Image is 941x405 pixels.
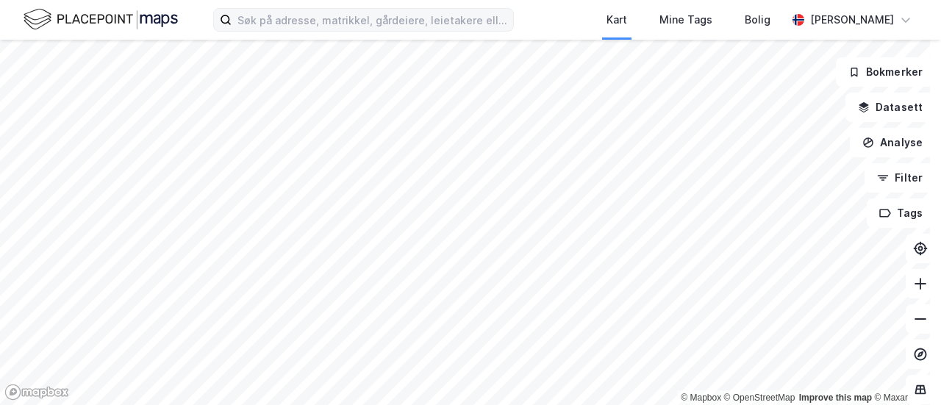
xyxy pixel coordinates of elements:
div: [PERSON_NAME] [810,11,894,29]
div: Kart [607,11,627,29]
div: Mine Tags [659,11,712,29]
img: logo.f888ab2527a4732fd821a326f86c7f29.svg [24,7,178,32]
iframe: Chat Widget [867,334,941,405]
div: Kontrollprogram for chat [867,334,941,405]
div: Bolig [745,11,770,29]
input: Søk på adresse, matrikkel, gårdeiere, leietakere eller personer [232,9,513,31]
